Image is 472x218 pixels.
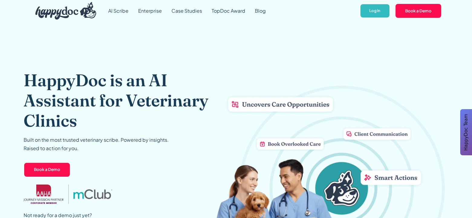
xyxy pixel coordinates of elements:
a: Book a Demo [24,162,70,177]
p: Built on the most trusted veterinary scribe. Powered by insights. Raised to action for you. [24,136,169,153]
a: home [31,1,96,21]
h1: HappyDoc is an AI Assistant for Veterinary Clinics [24,70,215,131]
a: Book a Demo [395,3,442,18]
a: Log In [360,4,390,18]
img: HappyDoc Logo: A happy dog with his ear up, listening. [35,2,96,20]
img: mclub logo [73,189,112,199]
img: AAHA Advantage logo [24,185,63,204]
